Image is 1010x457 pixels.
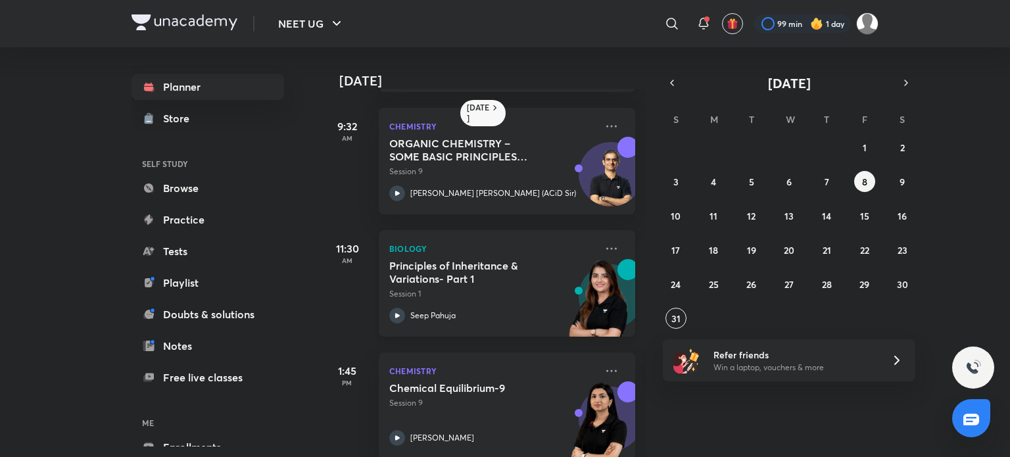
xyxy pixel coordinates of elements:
abbr: August 13, 2025 [784,210,794,222]
abbr: August 12, 2025 [747,210,756,222]
a: Tests [132,238,284,264]
abbr: August 3, 2025 [673,176,679,188]
abbr: August 6, 2025 [786,176,792,188]
abbr: August 1, 2025 [863,141,867,154]
button: August 20, 2025 [779,239,800,260]
h6: [DATE] [467,103,490,124]
abbr: August 14, 2025 [822,210,831,222]
button: August 14, 2025 [816,205,837,226]
a: Doubts & solutions [132,301,284,327]
img: Avatar [579,149,642,212]
abbr: August 10, 2025 [671,210,681,222]
button: August 17, 2025 [665,239,686,260]
button: NEET UG [270,11,352,37]
button: August 8, 2025 [854,171,875,192]
abbr: Wednesday [786,113,795,126]
abbr: August 7, 2025 [825,176,829,188]
a: Store [132,105,284,132]
button: August 1, 2025 [854,137,875,158]
p: Biology [389,241,596,256]
p: Chemistry [389,363,596,379]
button: August 19, 2025 [741,239,762,260]
button: August 18, 2025 [703,239,724,260]
abbr: August 16, 2025 [898,210,907,222]
abbr: August 11, 2025 [709,210,717,222]
button: August 12, 2025 [741,205,762,226]
button: August 21, 2025 [816,239,837,260]
img: referral [673,347,700,373]
h4: [DATE] [339,73,648,89]
p: [PERSON_NAME] [410,432,474,444]
abbr: August 22, 2025 [860,244,869,256]
abbr: August 20, 2025 [784,244,794,256]
p: AM [321,256,373,264]
img: streak [810,17,823,30]
img: ttu [965,360,981,375]
p: Win a laptop, vouchers & more [713,362,875,373]
abbr: August 29, 2025 [859,278,869,291]
button: August 4, 2025 [703,171,724,192]
button: August 23, 2025 [892,239,913,260]
abbr: August 23, 2025 [898,244,907,256]
button: August 27, 2025 [779,274,800,295]
abbr: August 5, 2025 [749,176,754,188]
img: avatar [727,18,738,30]
h6: Refer friends [713,348,875,362]
button: August 7, 2025 [816,171,837,192]
button: avatar [722,13,743,34]
button: August 10, 2025 [665,205,686,226]
p: PM [321,379,373,387]
a: Planner [132,74,284,100]
p: AM [321,134,373,142]
img: unacademy [563,259,635,350]
button: August 31, 2025 [665,308,686,329]
img: Aadrika Singh [856,12,878,35]
abbr: Monday [710,113,718,126]
a: Playlist [132,270,284,296]
abbr: August 27, 2025 [784,278,794,291]
button: August 2, 2025 [892,137,913,158]
abbr: August 24, 2025 [671,278,681,291]
a: Browse [132,175,284,201]
abbr: August 25, 2025 [709,278,719,291]
span: [DATE] [768,74,811,92]
button: August 9, 2025 [892,171,913,192]
p: Seep Pahuja [410,310,456,322]
button: August 22, 2025 [854,239,875,260]
button: August 16, 2025 [892,205,913,226]
h5: 11:30 [321,241,373,256]
p: Session 1 [389,288,596,300]
abbr: August 8, 2025 [862,176,867,188]
abbr: August 30, 2025 [897,278,908,291]
h5: Principles of Inheritance & Variations- Part 1 [389,259,553,285]
p: Session 9 [389,397,596,409]
abbr: August 18, 2025 [709,244,718,256]
abbr: August 26, 2025 [746,278,756,291]
p: Session 9 [389,166,596,178]
abbr: Friday [862,113,867,126]
h5: 1:45 [321,363,373,379]
button: August 11, 2025 [703,205,724,226]
abbr: August 15, 2025 [860,210,869,222]
button: August 30, 2025 [892,274,913,295]
a: Practice [132,206,284,233]
button: August 25, 2025 [703,274,724,295]
abbr: August 17, 2025 [671,244,680,256]
button: August 26, 2025 [741,274,762,295]
img: Company Logo [132,14,237,30]
abbr: August 19, 2025 [747,244,756,256]
button: August 13, 2025 [779,205,800,226]
h5: 9:32 [321,118,373,134]
abbr: August 9, 2025 [900,176,905,188]
a: Company Logo [132,14,237,34]
div: Store [163,110,197,126]
abbr: August 21, 2025 [823,244,831,256]
abbr: Tuesday [749,113,754,126]
h5: Chemical Equilibrium-9 [389,381,553,395]
button: August 24, 2025 [665,274,686,295]
abbr: August 28, 2025 [822,278,832,291]
h5: ORGANIC CHEMISTRY – SOME BASIC PRINCIPLES AND TECHNIQUES (IUPAC Nomenclature) - 9 [389,137,553,163]
button: August 3, 2025 [665,171,686,192]
button: August 28, 2025 [816,274,837,295]
button: August 15, 2025 [854,205,875,226]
